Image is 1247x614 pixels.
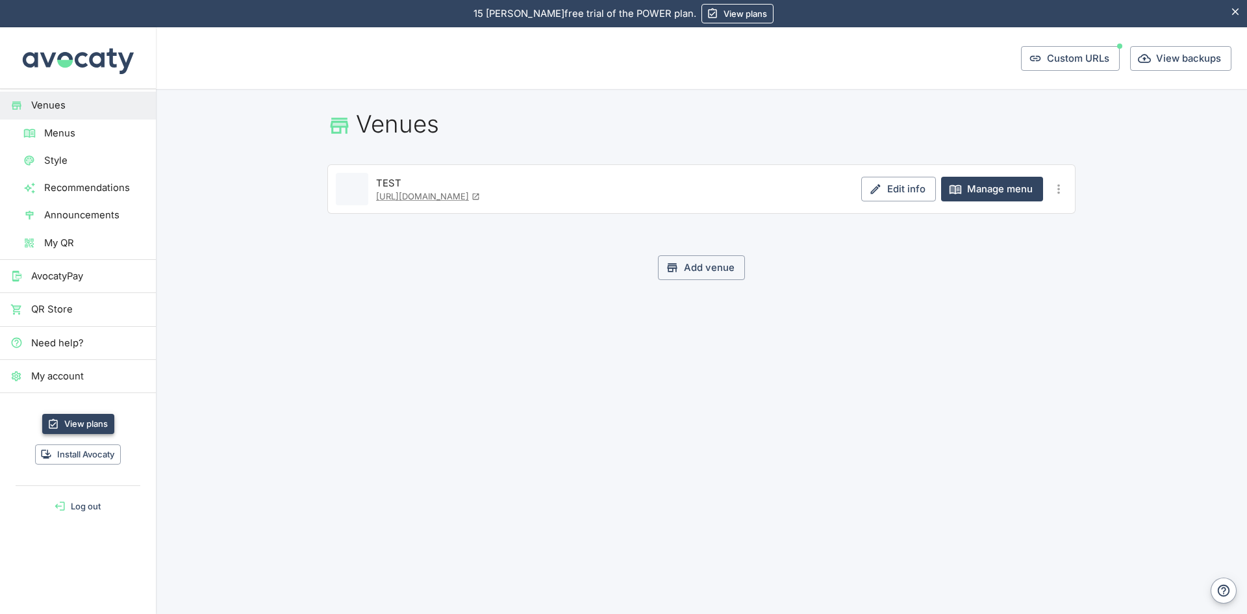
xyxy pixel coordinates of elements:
[44,126,145,140] span: Menus
[31,302,145,316] span: QR Store
[31,336,145,350] span: Need help?
[19,27,136,88] img: Avocaty
[658,255,745,280] button: Add venue
[1224,1,1247,23] button: Hide notice
[861,177,936,201] a: Edit info
[701,4,774,23] a: View plans
[31,98,145,112] span: Venues
[1048,179,1069,199] button: Más opciones
[376,191,480,201] a: [URL][DOMAIN_NAME]
[473,6,696,21] p: free trial of the POWER plan.
[44,153,145,168] span: Style
[5,496,151,517] button: Log out
[336,173,368,205] a: Edit venue
[31,269,145,283] span: AvocatyPay
[1130,46,1231,71] button: View backups
[44,236,145,250] span: My QR
[327,110,1076,138] h1: Venues
[941,177,1043,201] a: Manage menu
[44,208,145,222] span: Announcements
[44,181,145,195] span: Recommendations
[1211,578,1237,604] button: Help and contact
[35,444,121,465] button: Install Avocaty
[31,369,145,383] span: My account
[376,176,480,190] p: TEST
[1021,46,1120,71] button: Custom URLs
[42,414,114,434] a: View plans
[473,8,564,19] span: 15 [PERSON_NAME]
